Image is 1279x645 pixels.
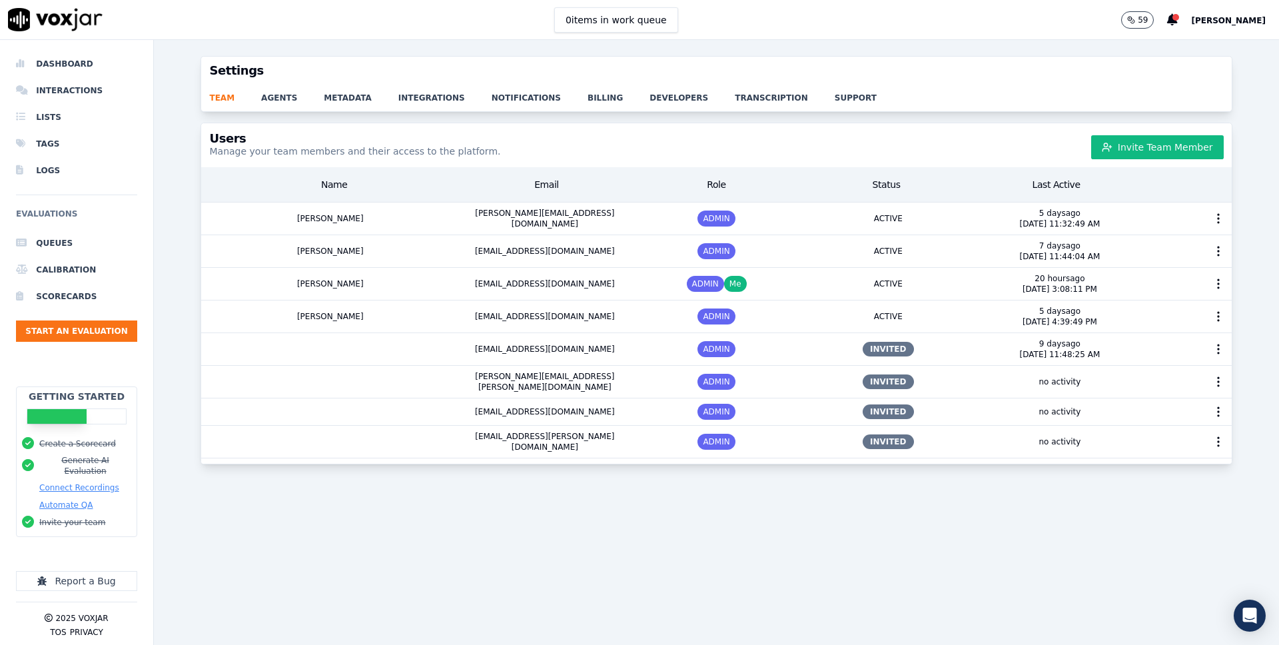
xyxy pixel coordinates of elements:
[459,235,631,267] div: [EMAIL_ADDRESS][DOMAIN_NAME]
[1023,306,1097,317] p: 5 days ago
[1020,208,1100,219] p: 5 days ago
[697,404,735,420] span: ADMIN
[207,173,462,197] div: Name
[459,366,631,398] div: [PERSON_NAME][EMAIL_ADDRESS][PERSON_NAME][DOMAIN_NAME]
[8,8,103,31] img: voxjar logo
[697,211,735,227] span: ADMIN
[1121,11,1154,29] button: 59
[697,374,735,390] span: ADMIN
[1020,349,1100,360] p: [DATE] 11:48:25 AM
[209,145,500,158] p: Manage your team members and their access to the platform.
[1033,374,1086,390] span: no activity
[209,133,500,145] h3: Users
[16,283,137,310] a: Scorecards
[1121,11,1167,29] button: 59
[869,211,908,227] span: ACTIVE
[39,517,105,528] button: Invite your team
[697,243,735,259] span: ADMIN
[201,301,459,332] div: [PERSON_NAME]
[1023,273,1097,284] p: 20 hours ago
[209,85,261,103] a: team
[492,85,588,103] a: notifications
[971,173,1141,197] div: Last Active
[16,321,137,342] button: Start an Evaluation
[1191,16,1266,25] span: [PERSON_NAME]
[735,85,835,103] a: transcription
[209,65,1223,77] h3: Settings
[39,438,116,449] button: Create a Scorecard
[16,206,137,230] h6: Evaluations
[863,434,914,449] span: INVITED
[1234,600,1266,632] div: Open Intercom Messenger
[50,627,66,638] button: TOS
[39,500,93,510] button: Automate QA
[459,301,631,332] div: [EMAIL_ADDRESS][DOMAIN_NAME]
[1020,251,1100,262] p: [DATE] 11:44:04 AM
[16,571,137,591] button: Report a Bug
[1023,317,1097,327] p: [DATE] 4:39:49 PM
[39,482,119,493] button: Connect Recordings
[1033,404,1086,420] span: no activity
[1020,338,1100,349] p: 9 days ago
[261,85,324,103] a: agents
[459,426,631,458] div: [EMAIL_ADDRESS][PERSON_NAME][DOMAIN_NAME]
[16,230,137,257] a: Queues
[724,276,747,292] span: Me
[632,173,801,197] div: Role
[869,309,908,324] span: ACTIVE
[29,390,125,403] h2: Getting Started
[869,243,908,259] span: ACTIVE
[1023,284,1097,295] p: [DATE] 3:08:11 PM
[16,157,137,184] a: Logs
[16,131,137,157] a: Tags
[835,85,903,103] a: support
[697,309,735,324] span: ADMIN
[55,613,108,624] p: 2025 Voxjar
[201,203,459,235] div: [PERSON_NAME]
[70,627,103,638] button: Privacy
[863,404,914,419] span: INVITED
[801,173,971,197] div: Status
[16,104,137,131] a: Lists
[16,51,137,77] a: Dashboard
[1091,135,1224,159] button: Invite Team Member
[398,85,492,103] a: integrations
[649,85,735,103] a: developers
[1020,219,1100,229] p: [DATE] 11:32:49 AM
[16,257,137,283] a: Calibration
[16,77,137,104] a: Interactions
[459,333,631,365] div: [EMAIL_ADDRESS][DOMAIN_NAME]
[863,342,914,356] span: INVITED
[1138,15,1148,25] p: 59
[459,203,631,235] div: [PERSON_NAME][EMAIL_ADDRESS][DOMAIN_NAME]
[869,276,908,292] span: ACTIVE
[459,398,631,425] div: [EMAIL_ADDRESS][DOMAIN_NAME]
[1191,12,1279,28] button: [PERSON_NAME]
[554,7,678,33] button: 0items in work queue
[462,173,632,197] div: Email
[1020,241,1100,251] p: 7 days ago
[697,341,735,357] span: ADMIN
[588,85,649,103] a: billing
[697,434,735,450] span: ADMIN
[201,268,459,300] div: [PERSON_NAME]
[39,455,131,476] button: Generate AI Evaluation
[1033,434,1086,450] span: no activity
[687,276,724,292] span: ADMIN
[459,268,631,300] div: [EMAIL_ADDRESS][DOMAIN_NAME]
[201,235,459,267] div: [PERSON_NAME]
[863,374,914,389] span: INVITED
[324,85,398,103] a: metadata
